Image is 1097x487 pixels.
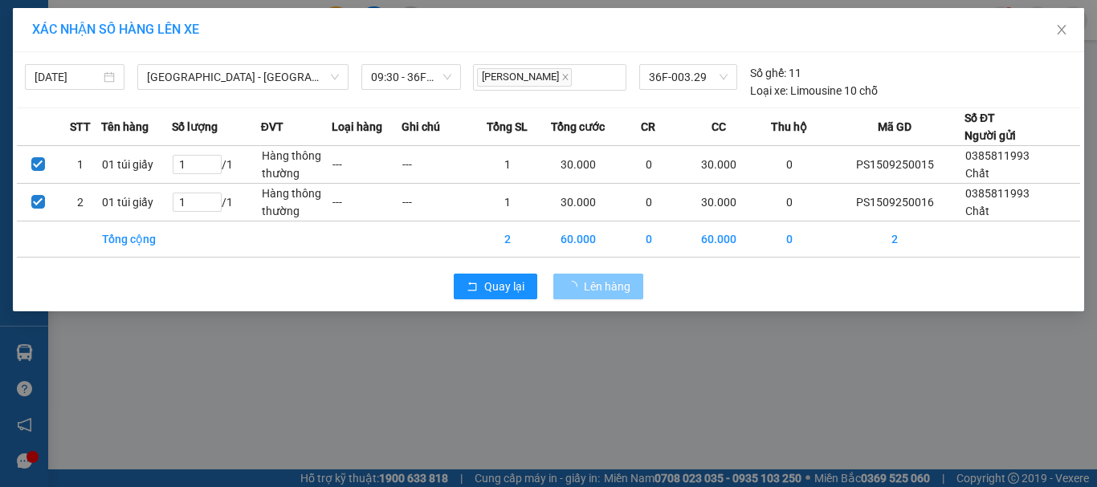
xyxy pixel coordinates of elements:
[402,118,440,136] span: Ghi chú
[147,65,339,89] span: Thanh Hóa - Hà Nội
[771,118,807,136] span: Thu hộ
[964,109,1016,144] div: Số ĐT Người gửi
[825,146,964,184] td: PS1509250015
[965,187,1030,200] span: 0385811993
[712,118,726,136] span: CC
[59,146,102,184] td: 1
[750,64,801,82] div: 11
[332,146,402,184] td: ---
[70,118,91,136] span: STT
[551,118,605,136] span: Tổng cước
[649,65,728,89] span: 36F-003.29
[35,68,100,86] input: 15/09/2025
[454,274,537,299] button: rollbackQuay lại
[467,281,478,294] span: rollback
[101,184,172,221] td: 01 túi giấy
[614,221,684,258] td: 0
[261,146,332,184] td: Hàng thông thường
[172,184,261,221] td: / 1
[484,278,524,295] span: Quay lại
[472,221,543,258] td: 2
[684,146,755,184] td: 30.000
[472,146,543,184] td: 1
[101,118,149,136] span: Tên hàng
[472,184,543,221] td: 1
[641,118,655,136] span: CR
[750,64,786,82] span: Số ghế:
[825,221,964,258] td: 2
[1039,8,1084,53] button: Close
[172,146,261,184] td: / 1
[561,73,569,81] span: close
[825,184,964,221] td: PS1509250016
[101,146,172,184] td: 01 túi giấy
[261,184,332,221] td: Hàng thông thường
[965,149,1030,162] span: 0385811993
[330,72,340,82] span: down
[750,82,878,99] div: Limousine 10 chỗ
[684,221,755,258] td: 60.000
[371,65,451,89] span: 09:30 - 36F-003.29
[101,221,172,258] td: Tổng cộng
[543,184,614,221] td: 30.000
[487,118,528,136] span: Tổng SL
[965,205,989,217] span: Chất
[543,221,614,258] td: 60.000
[754,146,825,184] td: 0
[1055,23,1068,36] span: close
[566,281,584,292] span: loading
[684,184,755,221] td: 30.000
[477,68,572,87] span: [PERSON_NAME]
[754,221,825,258] td: 0
[261,118,283,136] span: ĐVT
[59,184,102,221] td: 2
[402,146,472,184] td: ---
[754,184,825,221] td: 0
[614,146,684,184] td: 0
[584,278,630,295] span: Lên hàng
[750,82,788,99] span: Loại xe:
[402,184,472,221] td: ---
[332,118,382,136] span: Loại hàng
[614,184,684,221] td: 0
[172,118,218,136] span: Số lượng
[332,184,402,221] td: ---
[553,274,643,299] button: Lên hàng
[543,146,614,184] td: 30.000
[965,167,989,180] span: Chất
[878,118,911,136] span: Mã GD
[32,22,199,37] span: XÁC NHẬN SỐ HÀNG LÊN XE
